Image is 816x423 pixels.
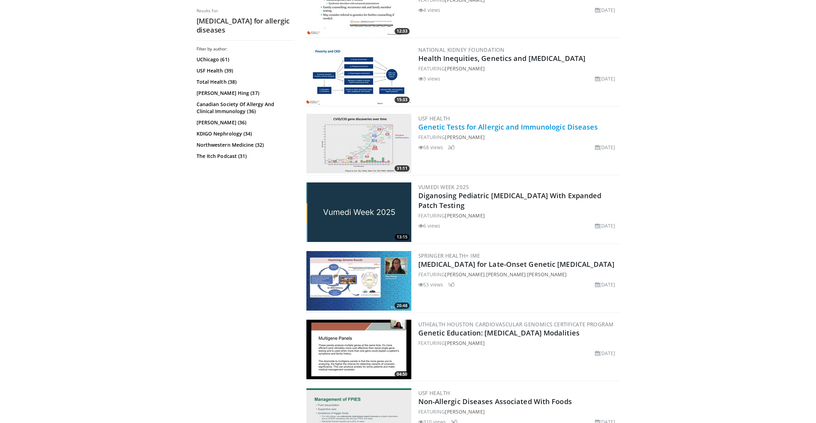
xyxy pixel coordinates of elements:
[306,320,411,379] a: 04:50
[197,130,293,137] a: KDIGO Nephrology (34)
[197,78,293,85] a: Total Health (38)
[306,320,411,379] img: 01816ce3-e3cc-4750-83b9-62fd9df989cc.300x170_q85_crop-smart_upscale.jpg
[395,165,410,172] span: 31:11
[306,114,411,173] img: bf1638bf-cf20-4416-b5a2-43f3abb7a82b.300x170_q85_crop-smart_upscale.jpg
[418,183,469,190] a: Vumedi Week 2025
[418,212,618,219] div: FEATURING
[486,271,526,278] a: [PERSON_NAME]
[418,54,586,63] a: Health Inequities, Genetics and [MEDICAL_DATA]
[445,134,484,140] a: [PERSON_NAME]
[418,65,618,72] div: FEATURING
[306,45,411,105] a: 15:33
[418,122,598,132] a: Genetic Tests for Allergic and Immunologic Diseases
[595,6,616,14] li: [DATE]
[197,101,293,115] a: Canadian Society Of Allergy And Clinical Immunology (36)
[418,222,441,229] li: 6 views
[595,349,616,357] li: [DATE]
[418,408,618,415] div: FEATURING
[197,141,293,148] a: Northwestern Medicine (32)
[595,222,616,229] li: [DATE]
[197,90,293,97] a: [PERSON_NAME] Hing (37)
[445,271,484,278] a: [PERSON_NAME]
[395,371,410,377] span: 04:50
[306,182,411,242] a: 13:15
[197,56,293,63] a: UChicago (61)
[306,45,411,105] img: a7a81801-9da9-4a69-b994-fda1f19bee38.300x170_q85_crop-smart_upscale.jpg
[445,340,484,346] a: [PERSON_NAME]
[418,191,602,210] a: Diganosing Pediatric [MEDICAL_DATA] With Expanded Patch Testing
[445,408,484,415] a: [PERSON_NAME]
[197,16,295,35] h2: [MEDICAL_DATA] for allergic diseases
[395,97,410,103] span: 15:33
[418,397,572,406] a: Non-Allergic Diseases Associated With Foods
[306,251,411,311] a: 20:48
[197,8,295,14] p: Results for:
[418,46,505,53] a: National Kidney Foundation
[418,321,614,328] a: UTHealth Houston Cardiovascular Genomics Certificate Program
[418,328,580,338] a: Genetic Education: [MEDICAL_DATA] Modalities
[445,65,484,72] a: [PERSON_NAME]
[395,234,410,240] span: 13:15
[595,144,616,151] li: [DATE]
[527,271,567,278] a: [PERSON_NAME]
[197,119,293,126] a: [PERSON_NAME] (36)
[418,339,618,347] div: FEATURING
[306,114,411,173] a: 31:11
[418,281,444,288] li: 53 views
[306,251,411,311] img: 46d78657-f293-4587-8605-94c557fca762.300x170_q85_crop-smart_upscale.jpg
[197,153,293,160] a: The Itch Podcast (31)
[595,281,616,288] li: [DATE]
[418,144,444,151] li: 58 views
[445,212,484,219] a: [PERSON_NAME]
[418,259,615,269] a: [MEDICAL_DATA] for Late-Onset Genetic [MEDICAL_DATA]
[418,133,618,141] div: FEATURING
[197,46,295,52] h3: Filter by author:
[306,182,411,242] img: 15ac8eea-b4aa-4f18-9da5-cdc51d64be25.jpg.300x170_q85_crop-smart_upscale.jpg
[418,6,441,14] li: 4 views
[418,271,618,278] div: FEATURING , ,
[418,389,450,396] a: USF Health
[595,75,616,82] li: [DATE]
[448,281,455,288] li: 1
[395,28,410,34] span: 12:33
[197,67,293,74] a: USF Health (39)
[418,252,480,259] a: Springer Health+ IME
[418,115,450,122] a: USF Health
[448,144,455,151] li: 2
[395,303,410,309] span: 20:48
[418,75,441,82] li: 3 views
